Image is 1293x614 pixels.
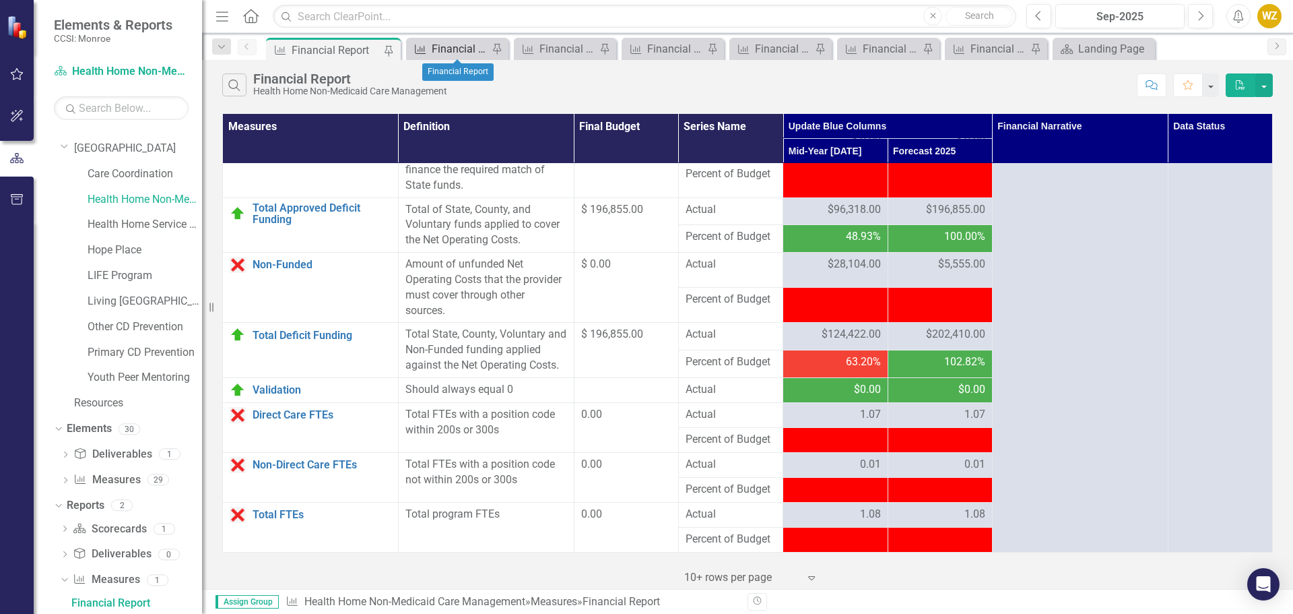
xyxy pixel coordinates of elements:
[854,382,881,398] span: $0.00
[71,597,202,609] div: Financial Report
[230,257,246,273] img: Data Error
[230,327,246,343] img: On Target
[223,452,399,502] td: Double-Click to Edit Right Click for Context Menu
[253,409,391,421] a: Direct Care FTEs
[88,319,202,335] a: Other CD Prevention
[1247,568,1280,601] div: Open Intercom Messenger
[88,268,202,284] a: LIFE Program
[625,40,704,57] a: Financial Report
[405,202,567,249] div: Total of State, County, and Voluntary funds applied to cover the Net Operating Costs.
[88,370,202,386] a: Youth Peer Mentoring
[68,592,202,614] a: Financial Report
[964,507,985,522] span: 1.08
[581,408,602,421] span: 0.00
[944,355,985,370] span: 102.82%
[958,382,985,398] span: $0.00
[159,449,180,460] div: 1
[686,257,776,272] span: Actual
[583,595,660,608] div: Financial Report
[755,40,811,57] div: Financial Report
[686,432,776,448] span: Percent of Budget
[647,40,704,57] div: Financial Report
[54,17,172,33] span: Elements & Reports
[686,292,776,307] span: Percent of Budget
[73,447,152,462] a: Deliverables
[686,166,776,182] span: Percent of Budget
[223,502,399,552] td: Double-Click to Edit Right Click for Context Menu
[223,377,399,402] td: Double-Click to Edit Right Click for Context Menu
[409,40,488,57] a: Financial Report
[67,421,112,437] a: Elements
[926,202,985,218] span: $196,855.00
[405,257,567,318] div: Amount of unfunded Net Operating Costs that the provider must cover through other sources.
[158,549,180,560] div: 0
[273,5,1016,28] input: Search ClearPoint...
[888,402,992,427] td: Double-Click to Edit
[88,166,202,182] a: Care Coordination
[581,458,602,470] span: 0.00
[686,327,776,342] span: Actual
[946,7,1013,26] button: Search
[405,327,567,373] div: Total State, County, Voluntary and Non-Funded funding applied against the Net Operating Costs.
[154,523,175,534] div: 1
[74,141,202,156] a: [GEOGRAPHIC_DATA]
[230,206,246,222] img: On Target
[686,202,776,218] span: Actual
[581,257,611,270] span: $ 0.00
[147,474,169,486] div: 29
[54,96,189,120] input: Search Below...
[88,192,202,208] a: Health Home Non-Medicaid Care Management
[292,42,380,59] div: Financial Report
[223,402,399,452] td: Double-Click to Edit Right Click for Context Menu
[581,508,602,520] span: 0.00
[783,402,888,427] td: Double-Click to Edit
[1056,40,1152,57] a: Landing Page
[686,407,776,423] span: Actual
[230,507,246,523] img: Data Error
[230,407,246,423] img: Data Error
[253,459,391,471] a: Non-Direct Care FTEs
[517,40,596,57] a: Financial Report
[405,382,567,398] div: Should always equal 0
[253,71,447,86] div: Financial Report
[253,330,391,342] a: Total Deficit Funding
[119,423,140,435] div: 30
[422,63,494,81] div: Financial Report
[846,229,881,245] span: 48.93%
[888,452,992,477] td: Double-Click to Edit
[1060,9,1180,25] div: Sep-2025
[733,40,811,57] a: Financial Report
[54,64,189,80] a: Health Home Non-Medicaid Care Management
[73,522,146,537] a: Scorecards
[253,86,447,96] div: Health Home Non-Medicaid Care Management
[230,382,246,398] img: On Target
[1257,4,1282,28] button: WZ
[74,396,202,411] a: Resources
[111,499,133,511] div: 2
[846,355,881,370] span: 63.20%
[539,40,596,57] div: Financial Report
[686,482,776,497] span: Percent of Budget
[215,595,279,609] span: Assign Group
[1078,40,1152,57] div: Landing Page
[88,217,202,233] a: Health Home Service Dollars
[54,33,172,44] small: CCSI: Monroe
[860,407,881,423] span: 1.07
[223,253,399,323] td: Double-Click to Edit Right Click for Context Menu
[822,327,881,342] span: $124,422.00
[304,595,525,608] a: Health Home Non-Medicaid Care Management
[944,229,985,245] span: 100.00%
[863,40,919,57] div: Financial Report
[88,243,202,258] a: Hope Place
[88,294,202,309] a: Living [GEOGRAPHIC_DATA]
[253,259,391,271] a: Non-Funded
[73,472,140,488] a: Measures
[7,15,31,39] img: ClearPoint Strategy
[432,40,488,57] div: Financial Report
[686,532,776,547] span: Percent of Budget
[948,40,1027,57] a: Financial Report
[965,10,994,21] span: Search
[828,257,881,272] span: $28,104.00
[223,197,399,253] td: Double-Click to Edit Right Click for Context Menu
